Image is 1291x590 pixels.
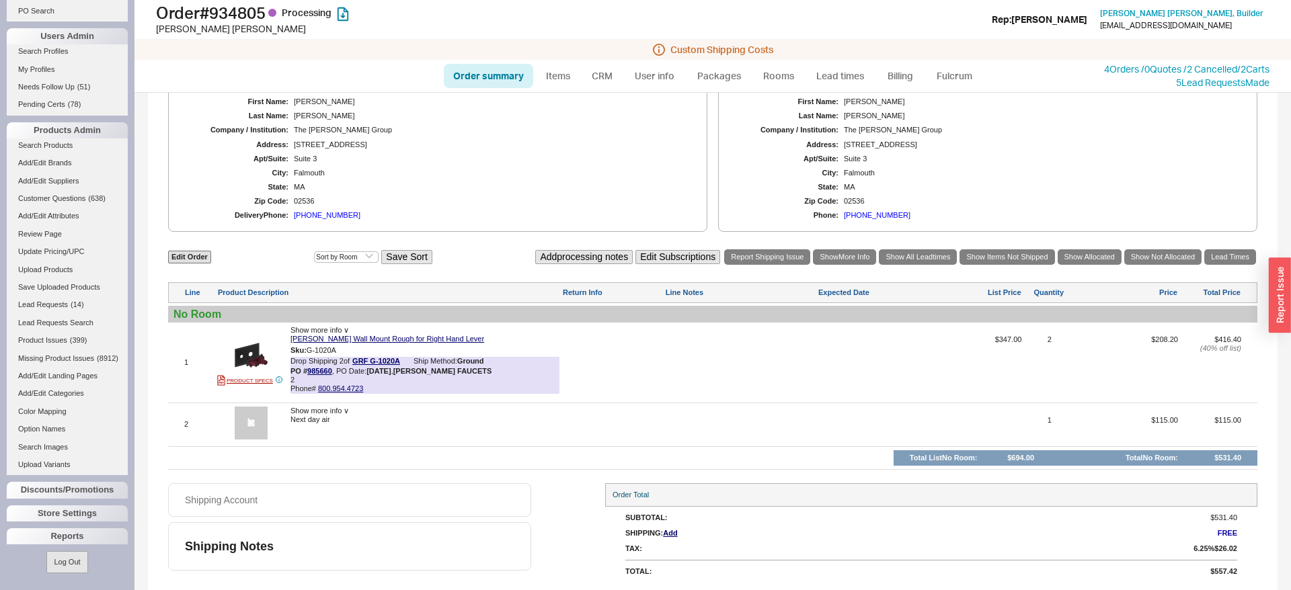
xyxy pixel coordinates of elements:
span: Needs Follow Up [18,83,75,91]
a: Show Not Allocated [1124,249,1202,265]
div: Shipping Notes [185,539,525,554]
a: Add/Edit Attributes [7,209,128,223]
span: $347.00 [946,335,1021,398]
div: [STREET_ADDRESS] [844,140,1238,149]
div: Store Settings [7,505,128,521]
a: Edit Order [168,251,211,263]
div: Discounts/Promotions [7,482,128,498]
button: Log Out [46,551,87,573]
div: Total List No Room : [910,454,978,462]
span: $531.40 [1210,513,1237,522]
button: Save Sort [381,250,432,264]
div: Shipping: [625,529,663,538]
a: [PERSON_NAME] Wall Mount Rough for Right Hand Lever [290,335,484,343]
div: [PERSON_NAME] [844,112,1238,120]
div: 1 [184,358,214,367]
b: [DATE] [366,367,391,375]
div: [PERSON_NAME] [844,97,1238,106]
span: ( 14 ) [71,300,84,308]
div: Shipping Account [185,495,258,506]
div: [EMAIL_ADDRESS][DOMAIN_NAME] [1100,21,1232,30]
a: Rooms [753,64,804,88]
a: Search Products [7,138,128,153]
a: Search Images [7,440,128,454]
span: FREE [1218,529,1237,537]
img: G-1020A_800x512_d4zqro [235,339,268,372]
a: Upload Variants [7,458,128,472]
span: Show more info ∨ [290,407,349,415]
div: MA [294,183,688,192]
div: SubTotal: [625,513,1177,522]
span: ( 8912 ) [97,354,118,362]
div: Suite 3 [844,155,1238,163]
a: User info [625,64,684,88]
span: [PERSON_NAME] [PERSON_NAME] , Builder [1100,8,1263,18]
a: GRF G-1020A [352,357,400,367]
div: Phone: [738,211,838,220]
span: Custom Shipping Costs [670,44,773,55]
b: PO # [290,367,332,375]
span: G-1020A [307,345,336,353]
div: [PERSON_NAME] [294,112,688,120]
button: Edit Subscriptions [635,250,720,264]
div: Line Notes [666,288,816,297]
div: Line [185,288,215,297]
div: 1 [1048,416,1052,443]
a: Add/Edit Brands [7,156,128,170]
div: Total No Room : [1126,454,1178,462]
a: Color Mapping [7,405,128,419]
div: 2 [1048,335,1052,398]
div: Total Price [1180,288,1241,297]
div: Rep: [PERSON_NAME] [992,13,1087,26]
div: Reports [7,528,128,544]
div: First Name: [188,97,288,106]
a: Lead Requests Search [7,316,128,330]
div: 2 [184,420,214,429]
span: Add [663,529,677,538]
a: Fulcrum [927,64,982,88]
div: , PO Date: , [290,367,492,376]
div: Falmouth [294,169,688,177]
span: Missing Product Issues [18,354,94,362]
div: MA [844,183,1238,192]
img: no_photo [235,407,268,439]
a: 4Orders /0Quotes /2 Cancelled [1104,63,1237,75]
a: Customer Questions(638) [7,192,128,206]
div: No Room [173,308,1252,321]
span: ( 638 ) [88,194,106,202]
span: $26.02 [1214,544,1237,553]
div: Drop Shipping 2 of Ship Method: [290,357,559,376]
a: Review Page [7,227,128,241]
div: Product Description [218,288,560,297]
a: PRODUCT SPECS [217,375,273,386]
div: Falmouth [844,169,1238,177]
a: Add/Edit Suppliers [7,174,128,188]
div: 6.25 % [1194,544,1214,553]
div: City: [188,169,288,177]
div: Phone# [290,376,559,393]
div: State: [188,183,288,192]
div: Order Total [605,483,1257,507]
div: City: [738,169,838,177]
a: Items [536,64,580,88]
a: Add/Edit Categories [7,386,128,401]
span: ( 51 ) [77,83,91,91]
div: [PERSON_NAME] [PERSON_NAME] [156,22,649,36]
a: Packages [687,64,750,88]
a: Order summary [444,64,533,88]
a: Report Shipping Issue [724,249,810,265]
div: 02536 [294,197,688,206]
div: State: [738,183,838,192]
div: Products Admin [7,122,128,138]
a: Show Items Not Shipped [960,249,1054,265]
div: [PERSON_NAME] [294,97,688,106]
span: $115.00 [1214,416,1241,424]
a: Save Uploaded Products [7,280,128,294]
a: Missing Product Issues(8912) [7,351,128,366]
span: Pending Certs [18,100,65,108]
div: Apt/Suite: [188,155,288,163]
span: $416.40 [1214,335,1241,343]
a: Needs Follow Up(51) [7,80,128,94]
div: Users Admin [7,28,128,44]
div: 02536 [844,197,1238,206]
